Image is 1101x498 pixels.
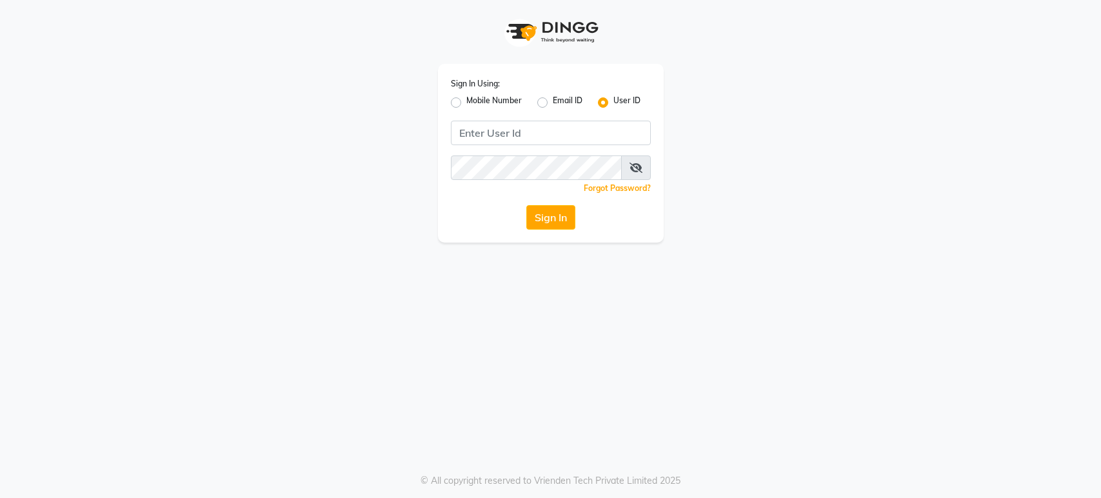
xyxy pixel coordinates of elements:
label: User ID [613,95,640,110]
a: Forgot Password? [584,183,651,193]
label: Mobile Number [466,95,522,110]
label: Email ID [553,95,582,110]
label: Sign In Using: [451,78,500,90]
input: Username [451,121,651,145]
button: Sign In [526,205,575,230]
input: Username [451,155,622,180]
img: logo1.svg [499,13,602,51]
